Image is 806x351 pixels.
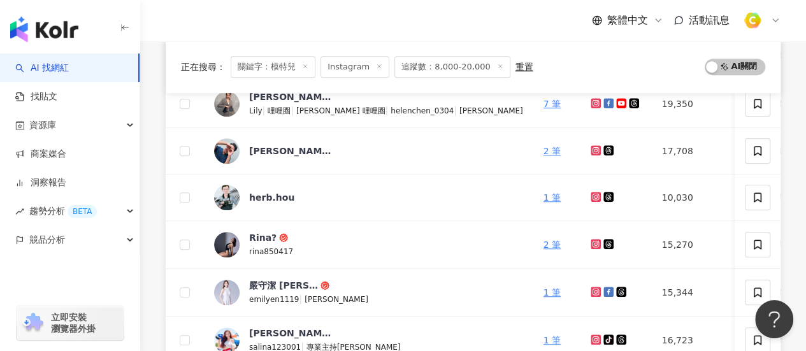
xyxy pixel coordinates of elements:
a: searchAI 找網紅 [15,62,69,75]
img: KOL Avatar [214,232,240,257]
img: KOL Avatar [214,91,240,117]
div: [PERSON_NAME] [249,327,332,340]
a: 7 筆 [543,99,561,109]
a: 找貼文 [15,90,57,103]
a: 商案媒合 [15,148,66,161]
img: %E6%96%B9%E5%BD%A2%E7%B4%94.png [740,8,765,32]
td: 15,270 [652,221,753,269]
span: | [291,105,296,115]
span: rina850417 [249,247,293,256]
img: logo [10,17,78,42]
span: 關鍵字：模特兒 [231,56,315,78]
a: 1 筆 [543,335,561,345]
span: 趨勢分析 [29,197,97,226]
iframe: Help Scout Beacon - Open [755,300,793,338]
a: KOL Avatarherb.hou [214,185,523,210]
a: 1 筆 [543,192,561,203]
div: 嚴守潔 [PERSON_NAME] [249,279,318,292]
span: 追蹤數：8,000-20,000 [394,56,510,78]
a: 洞察報告 [15,176,66,189]
span: [PERSON_NAME] [459,106,523,115]
div: Rina? [249,231,277,244]
div: [PERSON_NAME] [249,90,332,103]
span: Lily [249,106,262,115]
div: 重置 [515,62,533,72]
img: KOL Avatar [214,185,240,210]
span: | [262,105,268,115]
span: 立即安裝 瀏覽器外掛 [51,312,96,334]
img: KOL Avatar [214,138,240,164]
span: [PERSON_NAME] [305,295,368,304]
span: emilyen1119 [249,295,299,304]
span: 繁體中文 [607,13,648,27]
td: 19,350 [652,80,753,128]
span: | [454,105,459,115]
div: BETA [68,205,97,218]
span: 競品分析 [29,226,65,254]
span: [PERSON_NAME] 哩哩圈 [296,106,385,115]
a: KOL Avatar嚴守潔 [PERSON_NAME]emilyen1119|[PERSON_NAME] [214,279,523,306]
div: [PERSON_NAME]醫師 [249,145,332,157]
a: KOL Avatar[PERSON_NAME]醫師 [214,138,523,164]
span: 哩哩圈 [268,106,291,115]
span: 活動訊息 [689,14,730,26]
img: chrome extension [20,313,45,333]
span: rise [15,207,24,216]
td: 10,030 [652,175,753,221]
span: 正在搜尋 ： [181,62,226,72]
span: 資源庫 [29,111,56,140]
a: chrome extension立即安裝 瀏覽器外掛 [17,306,124,340]
a: 2 筆 [543,240,561,250]
td: 17,708 [652,128,753,175]
a: 1 筆 [543,287,561,297]
span: helenchen_0304 [391,106,454,115]
div: herb.hou [249,191,294,204]
a: KOL Avatar[PERSON_NAME]Lily|哩哩圈|[PERSON_NAME] 哩哩圈|helenchen_0304|[PERSON_NAME] [214,90,523,117]
a: KOL AvatarRina?rina850417 [214,231,523,258]
a: 2 筆 [543,146,561,156]
img: KOL Avatar [214,280,240,305]
td: 15,344 [652,269,753,317]
span: | [385,105,391,115]
span: Instagram [320,56,389,78]
span: | [299,294,305,304]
